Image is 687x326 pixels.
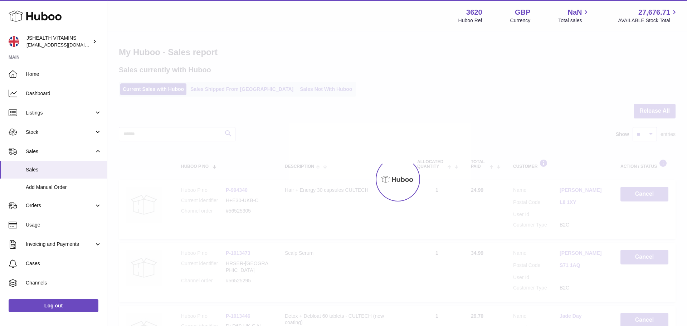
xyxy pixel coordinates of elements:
[26,129,94,136] span: Stock
[26,71,102,78] span: Home
[26,279,102,286] span: Channels
[458,17,482,24] div: Huboo Ref
[26,260,102,267] span: Cases
[618,17,678,24] span: AVAILABLE Stock Total
[26,222,102,228] span: Usage
[9,36,19,47] img: internalAdmin-3620@internal.huboo.com
[638,8,670,17] span: 27,676.71
[26,166,102,173] span: Sales
[26,241,94,248] span: Invoicing and Payments
[26,110,94,116] span: Listings
[510,17,531,24] div: Currency
[26,184,102,191] span: Add Manual Order
[558,17,590,24] span: Total sales
[9,299,98,312] a: Log out
[567,8,582,17] span: NaN
[26,90,102,97] span: Dashboard
[618,8,678,24] a: 27,676.71 AVAILABLE Stock Total
[26,42,105,48] span: [EMAIL_ADDRESS][DOMAIN_NAME]
[26,148,94,155] span: Sales
[515,8,530,17] strong: GBP
[558,8,590,24] a: NaN Total sales
[466,8,482,17] strong: 3620
[26,202,94,209] span: Orders
[26,35,91,48] div: JSHEALTH VITAMINS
